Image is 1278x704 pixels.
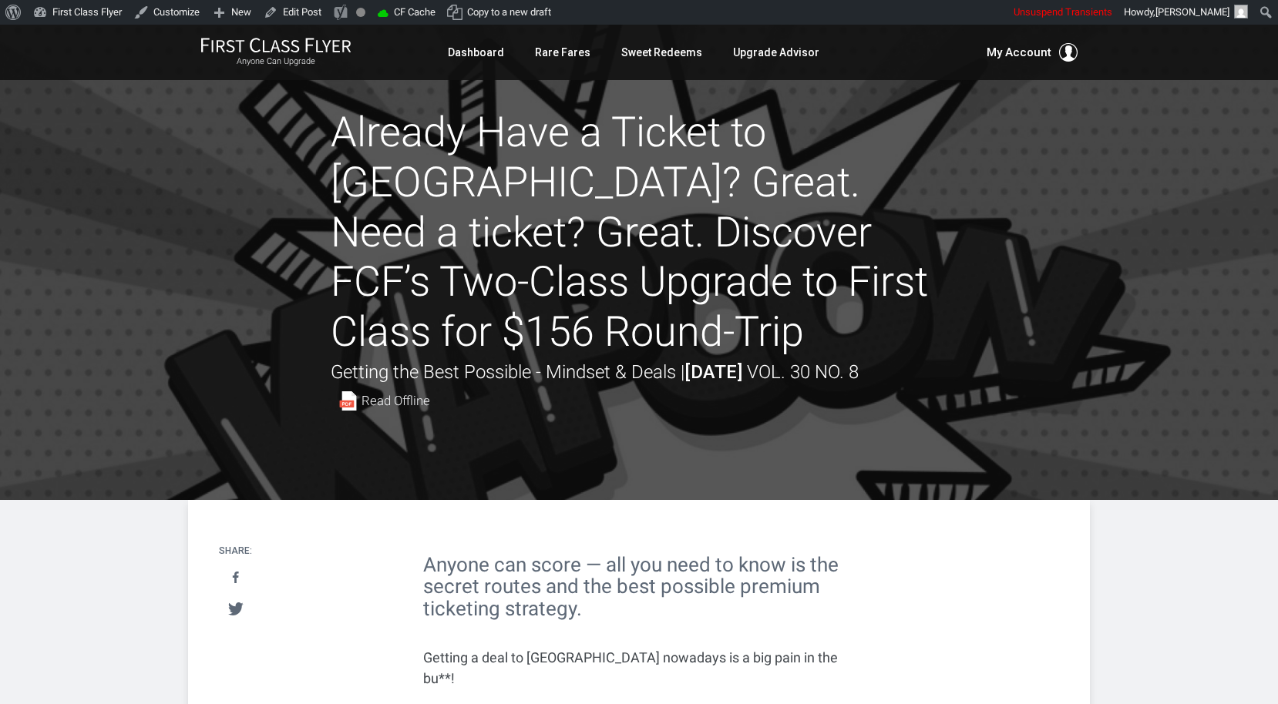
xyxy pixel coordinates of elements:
img: First Class Flyer [200,37,351,53]
h4: Share: [219,546,252,556]
strong: [DATE] [684,361,742,383]
span: My Account [987,43,1051,62]
button: My Account [987,43,1078,62]
img: pdf-file.svg [338,391,358,411]
a: Tweet [220,595,251,623]
div: Getting the Best Possible - Mindset & Deals | [331,357,947,417]
h2: Anyone can score — all you need to know is the secret routes and the best possible premium ticket... [423,554,855,620]
span: Vol. 30 No. 8 [747,361,859,383]
a: First Class FlyerAnyone Can Upgrade [200,37,351,68]
a: Read Offline [338,391,430,411]
span: Unsuspend Transients [1014,6,1112,18]
a: Rare Fares [535,39,590,66]
iframe: Opens a widget where you can find more information [1148,658,1263,696]
h1: Already Have a Ticket to [GEOGRAPHIC_DATA]? Great. Need a ticket? Great. Discover FCF’s Two-Class... [331,108,947,357]
span: [PERSON_NAME] [1155,6,1229,18]
small: Anyone Can Upgrade [200,56,351,67]
p: Getting a deal to [GEOGRAPHIC_DATA] nowadays is a big pain in the bu**! [423,647,855,689]
a: Upgrade Advisor [733,39,819,66]
a: Sweet Redeems [621,39,702,66]
a: Share [220,564,251,592]
span: Read Offline [362,394,430,407]
a: Dashboard [448,39,504,66]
